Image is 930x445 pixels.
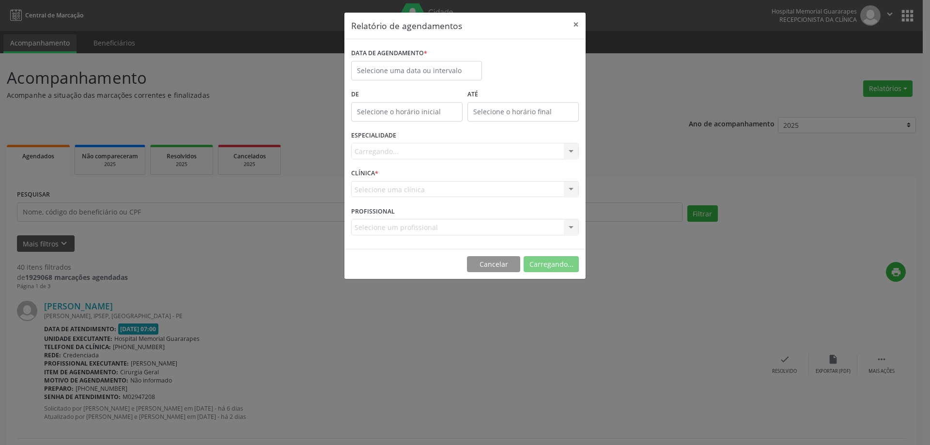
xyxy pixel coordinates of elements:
[351,61,482,80] input: Selecione uma data ou intervalo
[351,102,463,122] input: Selecione o horário inicial
[351,204,395,219] label: PROFISSIONAL
[524,256,579,273] button: Carregando...
[467,256,520,273] button: Cancelar
[351,87,463,102] label: De
[351,128,396,143] label: ESPECIALIDADE
[351,46,427,61] label: DATA DE AGENDAMENTO
[467,102,579,122] input: Selecione o horário final
[566,13,586,36] button: Close
[351,166,378,181] label: CLÍNICA
[467,87,579,102] label: ATÉ
[351,19,462,32] h5: Relatório de agendamentos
